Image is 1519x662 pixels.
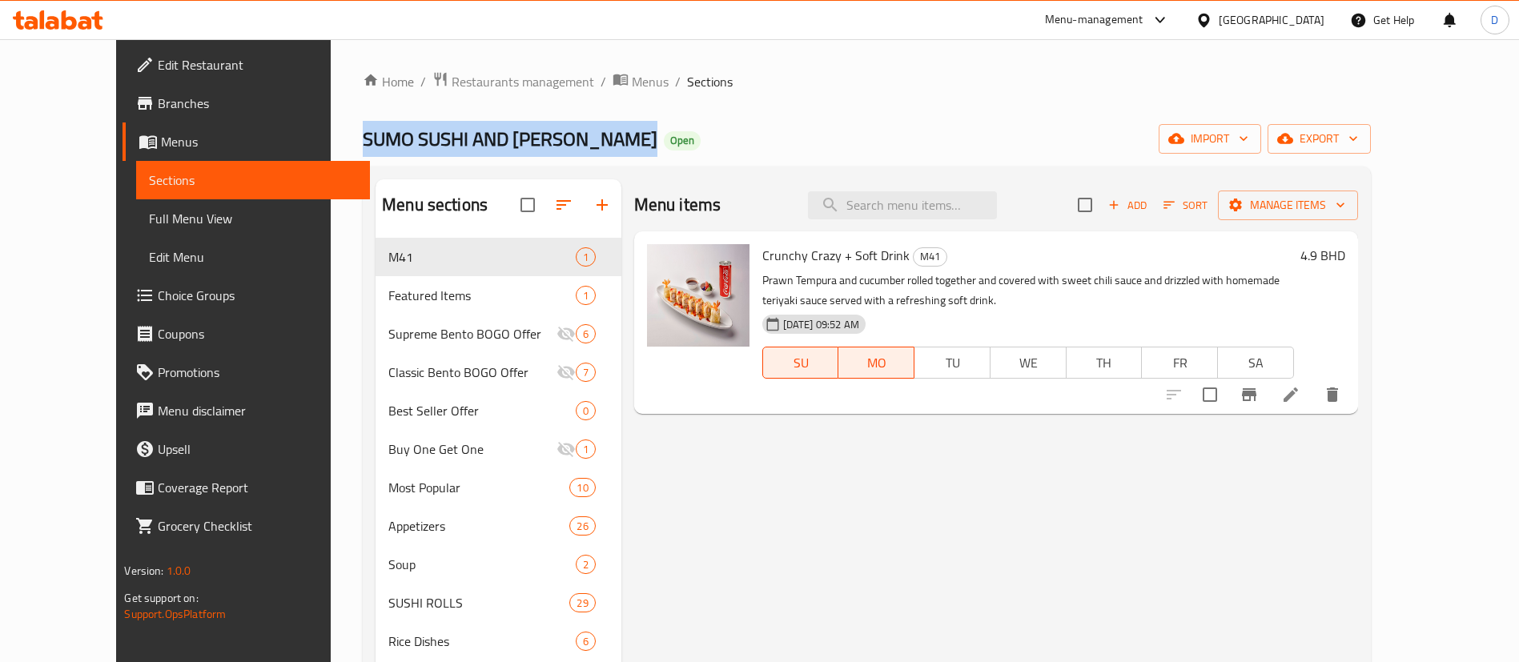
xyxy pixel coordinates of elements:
[577,327,595,342] span: 6
[576,401,596,420] div: items
[762,347,839,379] button: SU
[913,247,947,267] div: M41
[123,276,370,315] a: Choice Groups
[124,560,163,581] span: Version:
[388,401,575,420] span: Best Seller Offer
[1066,347,1143,379] button: TH
[576,363,596,382] div: items
[576,286,596,305] div: items
[921,351,984,375] span: TU
[576,555,596,574] div: items
[545,186,583,224] span: Sort sections
[124,604,226,624] a: Support.OpsPlatform
[388,247,575,267] span: M41
[577,365,595,380] span: 7
[914,247,946,266] span: M41
[158,55,357,74] span: Edit Restaurant
[557,363,576,382] svg: Inactive section
[1281,385,1300,404] a: Edit menu item
[363,72,414,91] a: Home
[838,347,914,379] button: MO
[123,122,370,161] a: Menus
[990,347,1067,379] button: WE
[158,286,357,305] span: Choice Groups
[382,193,488,217] h2: Menu sections
[1073,351,1136,375] span: TH
[1171,129,1248,149] span: import
[376,507,621,545] div: Appetizers26
[158,94,357,113] span: Branches
[1159,193,1212,218] button: Sort
[1268,124,1371,154] button: export
[511,188,545,222] span: Select all sections
[557,439,576,459] svg: Inactive section
[613,71,669,92] a: Menus
[1230,375,1268,414] button: Branch-specific-item
[1045,10,1143,30] div: Menu-management
[376,468,621,507] div: Most Popular10
[1159,124,1261,154] button: import
[376,315,621,353] div: Supreme Bento BOGO Offer6
[1153,193,1218,218] span: Sort items
[777,317,866,332] span: [DATE] 09:52 AM
[997,351,1060,375] span: WE
[158,516,357,536] span: Grocery Checklist
[570,480,594,495] span: 10
[1300,244,1345,267] h6: 4.9 BHD
[123,315,370,353] a: Coupons
[376,391,621,430] div: Best Seller Offer0
[762,271,1294,311] p: Prawn Tempura and cucumber rolled together and covered with sweet chili sauce and drizzled with h...
[1141,347,1218,379] button: FR
[123,353,370,391] a: Promotions
[420,72,426,91] li: /
[1068,188,1102,222] span: Select section
[388,632,575,651] div: Rice Dishes
[123,46,370,84] a: Edit Restaurant
[577,442,595,457] span: 1
[1217,347,1294,379] button: SA
[123,391,370,430] a: Menu disclaimer
[664,131,701,150] div: Open
[136,199,370,238] a: Full Menu View
[601,72,606,91] li: /
[388,478,569,497] span: Most Popular
[149,209,357,228] span: Full Menu View
[123,430,370,468] a: Upsell
[388,286,575,305] span: Featured Items
[634,193,721,217] h2: Menu items
[632,72,669,91] span: Menus
[675,72,681,91] li: /
[376,353,621,391] div: Classic Bento BOGO Offer7
[1219,11,1324,29] div: [GEOGRAPHIC_DATA]
[687,72,733,91] span: Sections
[376,238,621,276] div: M411
[158,401,357,420] span: Menu disclaimer
[1491,11,1498,29] span: D
[762,243,910,267] span: Crunchy Crazy + Soft Drink
[161,132,357,151] span: Menus
[388,363,556,382] span: Classic Bento BOGO Offer
[576,439,596,459] div: items
[388,324,556,343] span: Supreme Bento BOGO Offer
[123,468,370,507] a: Coverage Report
[158,363,357,382] span: Promotions
[1163,196,1208,215] span: Sort
[664,134,701,147] span: Open
[770,351,833,375] span: SU
[158,324,357,343] span: Coupons
[576,632,596,651] div: items
[388,555,575,574] div: Soup
[914,347,991,379] button: TU
[158,478,357,497] span: Coverage Report
[432,71,594,92] a: Restaurants management
[376,545,621,584] div: Soup2
[123,84,370,122] a: Branches
[136,238,370,276] a: Edit Menu
[1313,375,1352,414] button: delete
[388,439,556,459] span: Buy One Get One
[557,324,576,343] svg: Inactive section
